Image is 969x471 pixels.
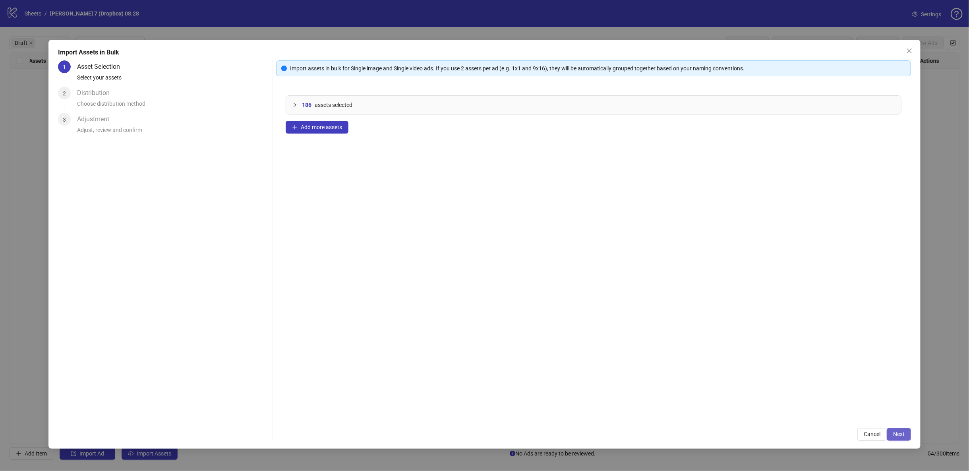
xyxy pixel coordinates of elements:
div: Asset Selection [77,60,126,73]
button: Close [903,45,916,57]
span: info-circle [281,66,287,71]
div: Select your assets [77,73,270,87]
span: close [906,48,913,54]
div: Distribution [77,87,116,99]
span: assets selected [315,101,352,109]
span: Cancel [864,431,880,437]
button: Next [887,428,911,441]
span: collapsed [292,103,297,107]
button: Cancel [857,428,887,441]
div: 186assets selected [286,96,901,114]
span: 1 [63,64,66,70]
div: Import assets in bulk for Single image and Single video ads. If you use 2 assets per ad (e.g. 1x1... [290,64,906,73]
span: 186 [302,101,311,109]
button: Add more assets [286,121,348,134]
span: Next [893,431,905,437]
div: Adjustment [77,113,116,126]
div: Adjust, review and confirm [77,126,270,139]
span: 2 [63,90,66,97]
div: Import Assets in Bulk [58,48,911,57]
span: plus [292,124,298,130]
span: 3 [63,116,66,123]
div: Choose distribution method [77,99,270,113]
span: Add more assets [301,124,342,130]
